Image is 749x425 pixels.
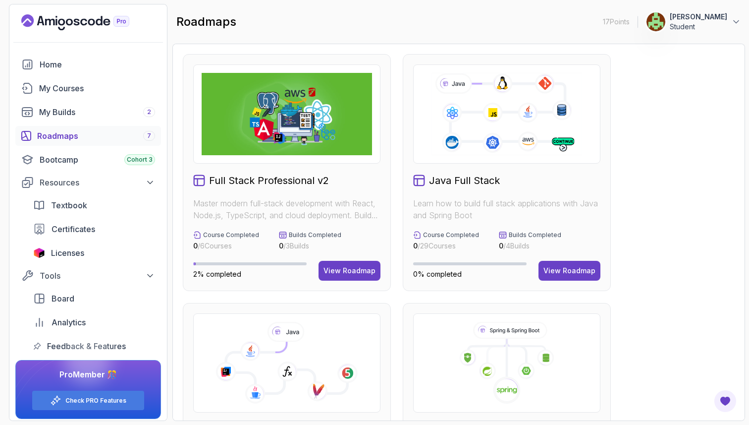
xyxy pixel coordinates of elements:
div: Bootcamp [40,154,155,166]
p: [PERSON_NAME] [670,12,727,22]
div: Home [40,59,155,70]
span: 0 [279,242,283,250]
span: 2% completed [193,270,241,278]
a: analytics [27,312,161,332]
a: roadmaps [15,126,161,146]
p: Course Completed [203,231,259,239]
img: Full Stack Professional v2 [202,73,372,155]
button: Open Feedback Button [713,389,737,413]
span: Textbook [51,199,87,211]
span: Cohort 3 [127,156,153,164]
a: licenses [27,243,161,263]
a: builds [15,102,161,122]
span: 0% completed [413,270,462,278]
span: Licenses [51,247,84,259]
a: bootcamp [15,150,161,170]
p: Builds Completed [289,231,341,239]
p: / 3 Builds [279,241,341,251]
span: Feedback & Features [47,340,126,352]
p: / 6 Courses [193,241,259,251]
span: 0 [499,242,503,250]
p: / 4 Builds [499,241,561,251]
button: View Roadmap [538,261,600,281]
h2: roadmaps [176,14,236,30]
a: Landing page [21,14,152,30]
div: View Roadmap [323,266,375,276]
span: Board [52,293,74,304]
p: Builds Completed [509,231,561,239]
span: Certificates [52,223,95,235]
p: Course Completed [423,231,479,239]
div: My Courses [39,82,155,94]
a: Check PRO Features [65,397,126,405]
p: 17 Points [603,17,630,27]
button: Tools [15,267,161,285]
div: Roadmaps [37,130,155,142]
span: Analytics [52,316,86,328]
p: Learn how to build full stack applications with Java and Spring Boot [413,197,600,221]
span: 7 [147,132,151,140]
p: Student [670,22,727,32]
span: 2 [147,108,151,116]
div: My Builds [39,106,155,118]
a: feedback [27,336,161,356]
a: certificates [27,219,161,239]
button: user profile image[PERSON_NAME]Student [646,12,741,32]
button: Resources [15,174,161,191]
img: jetbrains icon [33,248,45,258]
div: View Roadmap [543,266,595,276]
p: Master modern full-stack development with React, Node.js, TypeScript, and cloud deployment. Build... [193,197,380,221]
button: Check PRO Features [32,390,145,411]
p: / 29 Courses [413,241,479,251]
span: 0 [193,242,198,250]
a: textbook [27,195,161,215]
h2: Full Stack Professional v2 [209,174,329,187]
a: home [15,55,161,74]
span: 0 [413,242,418,250]
a: board [27,289,161,308]
button: View Roadmap [319,261,380,281]
div: Resources [40,177,155,188]
a: courses [15,78,161,98]
div: Tools [40,270,155,282]
h2: Java Full Stack [429,174,500,187]
img: user profile image [646,12,665,31]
